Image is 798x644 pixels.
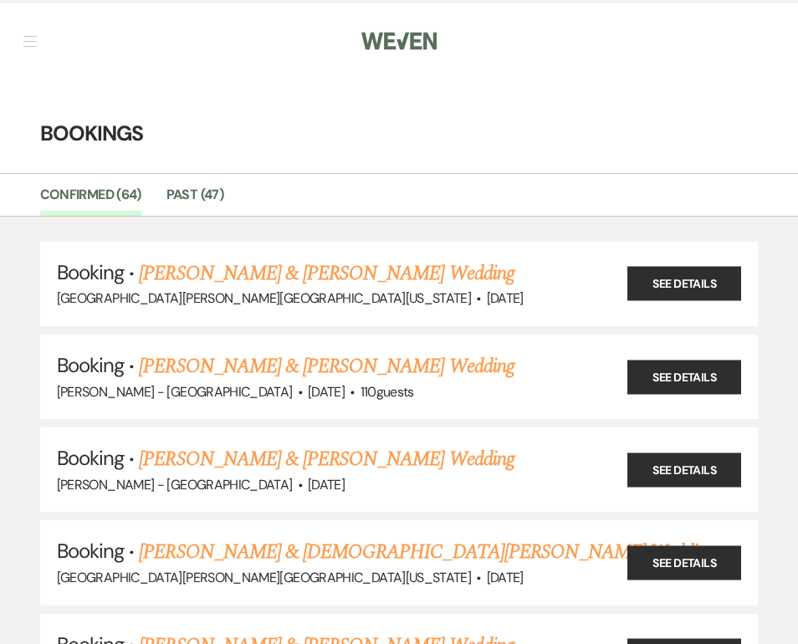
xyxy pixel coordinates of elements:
[166,184,223,216] a: Past (47)
[57,476,293,493] span: [PERSON_NAME] - [GEOGRAPHIC_DATA]
[361,23,437,59] img: Weven Logo
[361,383,414,401] span: 110 guests
[627,267,741,301] a: See Details
[308,476,345,493] span: [DATE]
[487,569,524,586] span: [DATE]
[57,289,472,307] span: [GEOGRAPHIC_DATA][PERSON_NAME][GEOGRAPHIC_DATA][US_STATE]
[57,352,124,378] span: Booking
[139,258,514,289] a: [PERSON_NAME] & [PERSON_NAME] Wedding
[487,289,524,307] span: [DATE]
[308,383,345,401] span: [DATE]
[40,184,141,216] a: Confirmed (64)
[139,444,514,474] a: [PERSON_NAME] & [PERSON_NAME] Wedding
[57,383,293,401] span: [PERSON_NAME] - [GEOGRAPHIC_DATA]
[139,351,514,381] a: [PERSON_NAME] & [PERSON_NAME] Wedding
[57,445,124,471] span: Booking
[139,537,715,567] a: [PERSON_NAME] & [DEMOGRAPHIC_DATA][PERSON_NAME] Wedding
[627,545,741,580] a: See Details
[627,360,741,394] a: See Details
[57,538,124,564] span: Booking
[57,569,472,586] span: [GEOGRAPHIC_DATA][PERSON_NAME][GEOGRAPHIC_DATA][US_STATE]
[57,259,124,285] span: Booking
[627,452,741,487] a: See Details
